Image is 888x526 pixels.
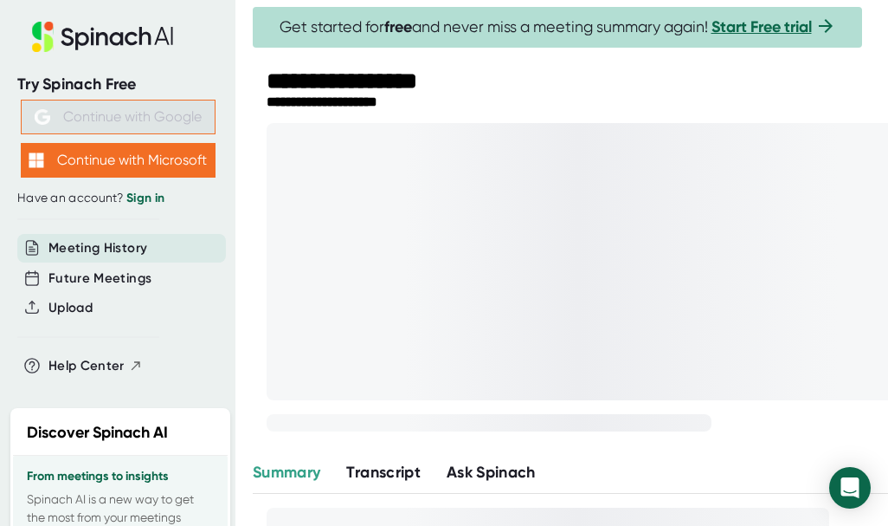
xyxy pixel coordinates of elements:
[48,298,93,318] button: Upload
[253,463,320,482] span: Summary
[21,143,216,178] button: Continue with Microsoft
[48,356,143,376] button: Help Center
[346,463,421,482] span: Transcript
[126,191,164,205] a: Sign in
[17,75,218,94] div: Try Spinach Free
[384,17,412,36] b: free
[346,461,421,484] button: Transcript
[35,109,50,125] img: Aehbyd4JwY73AAAAAElFTkSuQmCC
[48,269,151,289] button: Future Meetings
[447,461,536,484] button: Ask Spinach
[711,17,812,36] a: Start Free trial
[253,461,320,484] button: Summary
[447,463,536,482] span: Ask Spinach
[829,467,871,509] div: Open Intercom Messenger
[17,191,218,206] div: Have an account?
[27,470,214,484] h3: From meetings to insights
[48,238,147,258] button: Meeting History
[48,356,125,376] span: Help Center
[27,421,168,445] h2: Discover Spinach AI
[280,17,836,37] span: Get started for and never miss a meeting summary again!
[21,100,216,134] button: Continue with Google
